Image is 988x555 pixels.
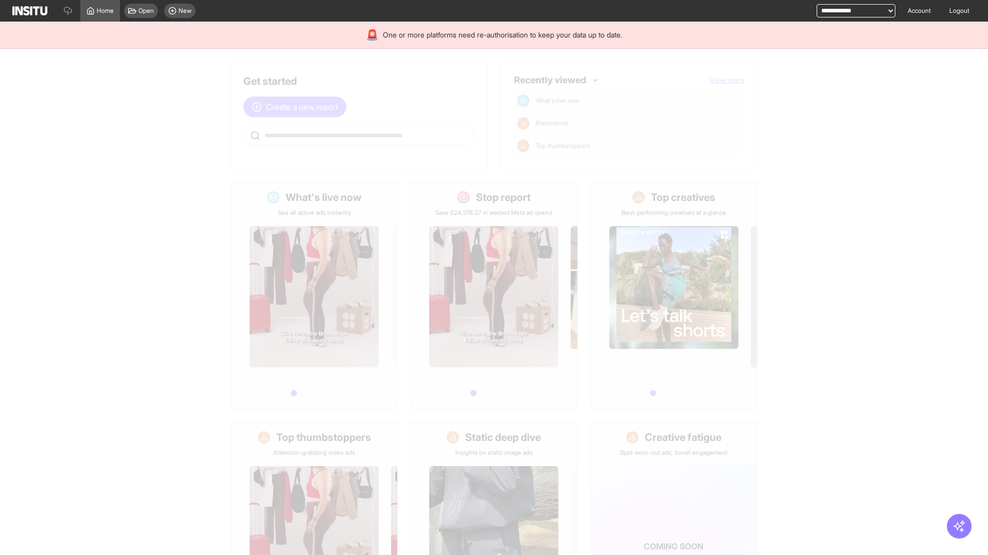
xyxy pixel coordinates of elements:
span: New [179,7,191,15]
span: Open [138,7,154,15]
span: Home [97,7,114,15]
div: 🚨 [366,28,379,42]
img: Logo [12,6,47,15]
span: One or more platforms need re-authorisation to keep your data up to date. [383,30,622,40]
